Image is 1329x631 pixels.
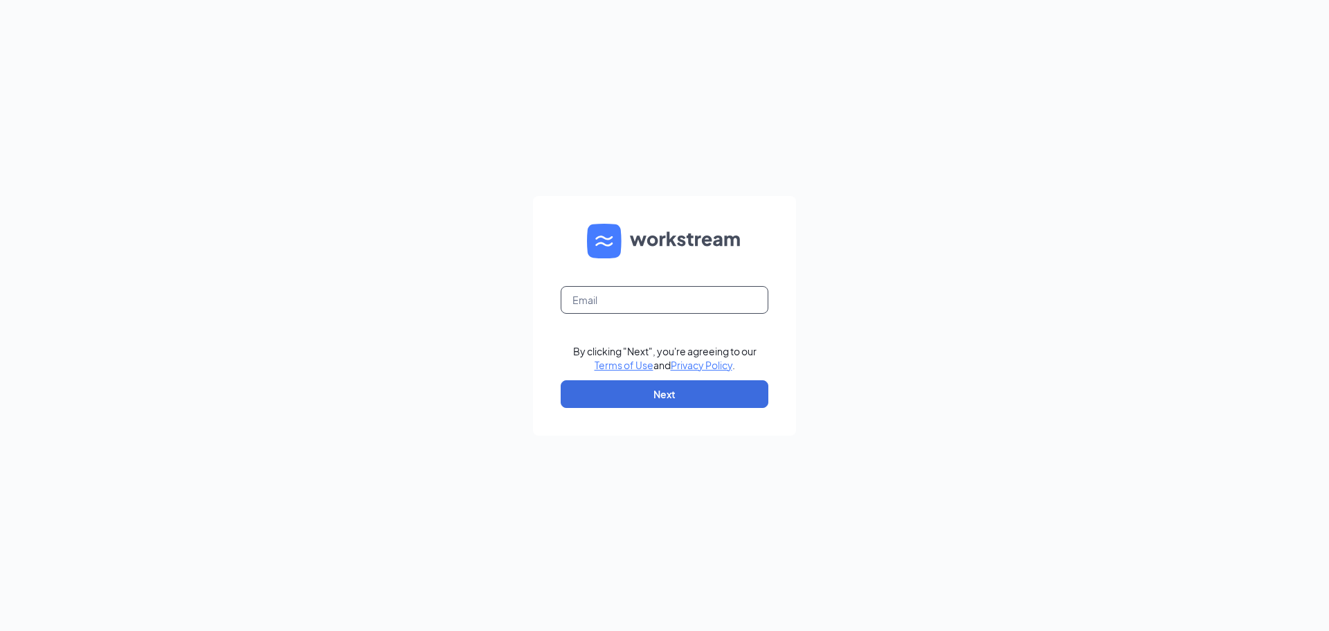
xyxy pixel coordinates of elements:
[561,286,768,314] input: Email
[671,359,732,371] a: Privacy Policy
[595,359,653,371] a: Terms of Use
[573,344,757,372] div: By clicking "Next", you're agreeing to our and .
[587,224,742,258] img: WS logo and Workstream text
[561,380,768,408] button: Next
